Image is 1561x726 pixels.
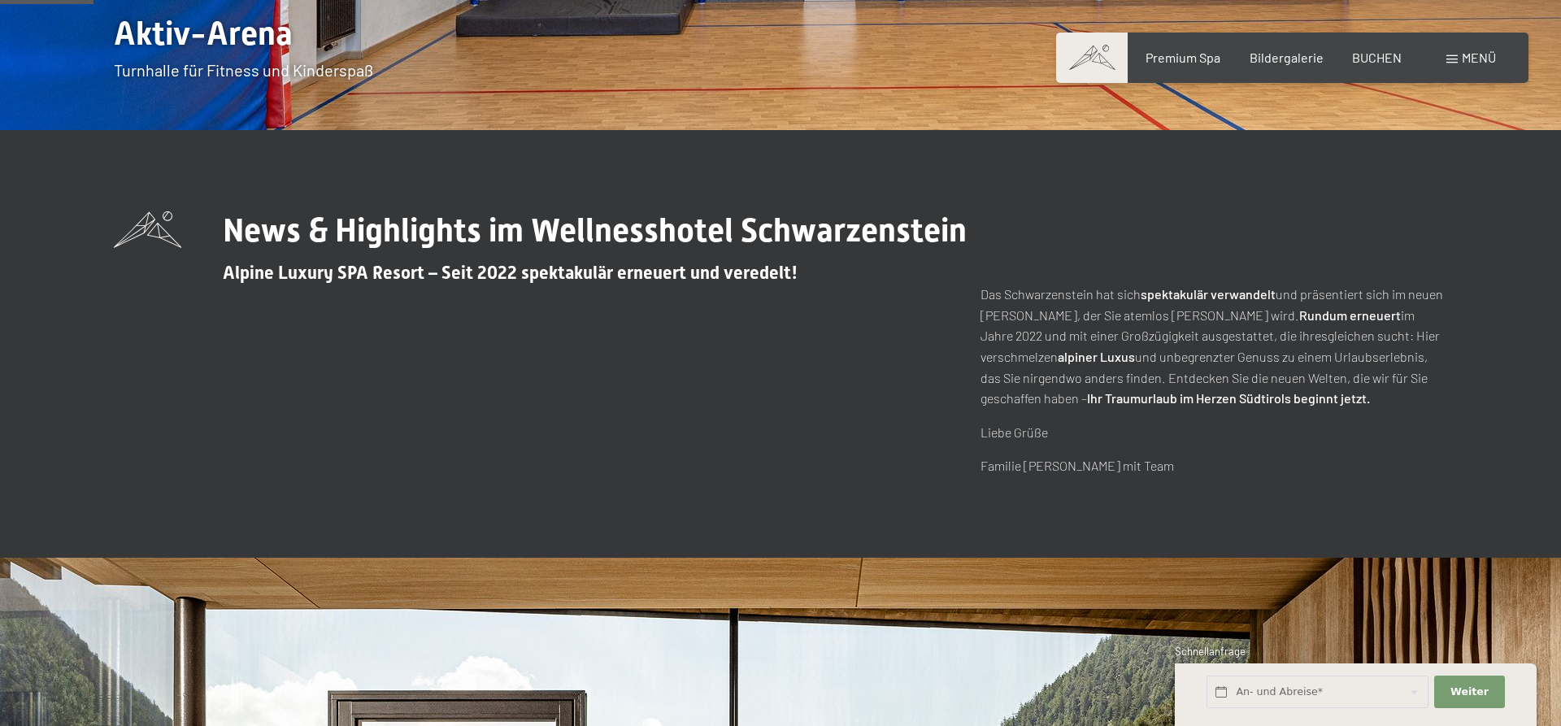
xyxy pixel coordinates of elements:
[981,455,1447,476] p: Familie [PERSON_NAME] mit Team
[1087,390,1370,406] strong: Ihr Traumurlaub im Herzen Südtirols beginnt jetzt.
[1450,685,1489,699] span: Weiter
[1175,645,1246,658] span: Schnellanfrage
[981,284,1447,409] p: Das Schwarzenstein hat sich und präsentiert sich im neuen [PERSON_NAME], der Sie atemlos [PERSON_...
[1434,676,1504,709] button: Weiter
[1141,286,1276,302] strong: spektakulär verwandelt
[1352,50,1402,65] a: BUCHEN
[1299,307,1401,323] strong: Rundum erneuert
[1250,50,1324,65] a: Bildergalerie
[1058,349,1135,364] strong: alpiner Luxus
[1462,50,1496,65] span: Menü
[223,263,798,283] span: Alpine Luxury SPA Resort – Seit 2022 spektakulär erneuert und veredelt!
[223,211,967,250] span: News & Highlights im Wellnesshotel Schwarzenstein
[981,422,1447,443] p: Liebe Grüße
[1146,50,1220,65] a: Premium Spa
